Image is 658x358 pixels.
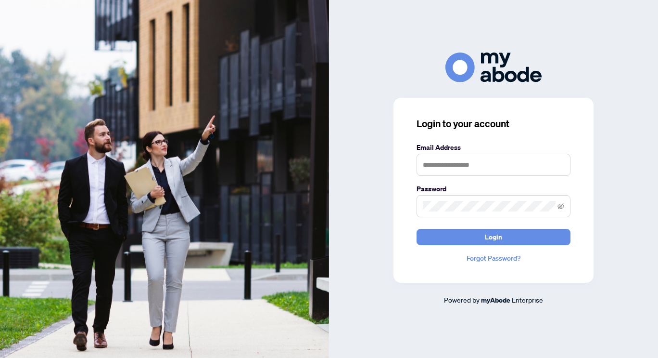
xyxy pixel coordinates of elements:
h3: Login to your account [417,117,570,131]
label: Password [417,184,570,194]
button: Login [417,229,570,245]
span: Login [485,229,502,245]
span: Enterprise [512,295,543,304]
a: myAbode [481,295,510,305]
img: ma-logo [445,53,542,82]
a: Forgot Password? [417,253,570,264]
label: Email Address [417,142,570,153]
span: eye-invisible [557,203,564,210]
span: Powered by [444,295,480,304]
